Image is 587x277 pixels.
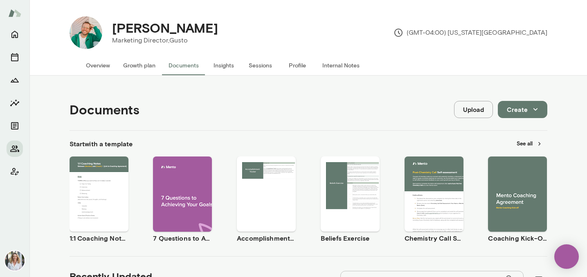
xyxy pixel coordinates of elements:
button: Sessions [242,56,279,75]
h6: Accomplishment Tracker [237,233,296,243]
h6: Start with a template [70,139,133,149]
h6: 1:1 Coaching Notes [70,233,128,243]
button: Insights [205,56,242,75]
img: Mento [8,5,21,21]
button: Internal Notes [316,56,366,75]
h4: Documents [70,102,139,117]
button: Members [7,141,23,157]
img: Jennifer Palazzo [5,251,25,270]
button: Growth plan [117,56,162,75]
button: Insights [7,95,23,111]
h6: Coaching Kick-Off | Coaching Agreement [488,233,547,243]
button: Upload [454,101,493,118]
button: Growth Plan [7,72,23,88]
img: David De Rosa [70,16,102,49]
button: Sessions [7,49,23,65]
p: Marketing Director, Gusto [112,36,218,45]
button: Create [498,101,547,118]
h6: Beliefs Exercise [321,233,380,243]
button: Home [7,26,23,42]
button: Documents [162,56,205,75]
button: See all [512,137,547,150]
h4: [PERSON_NAME] [112,20,218,36]
button: Client app [7,163,23,180]
button: Profile [279,56,316,75]
h6: 7 Questions to Achieving Your Goals [153,233,212,243]
button: Documents [7,118,23,134]
button: Overview [79,56,117,75]
p: (GMT-04:00) [US_STATE][GEOGRAPHIC_DATA] [394,28,547,38]
h6: Chemistry Call Self-Assessment [Coaches only] [405,233,463,243]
